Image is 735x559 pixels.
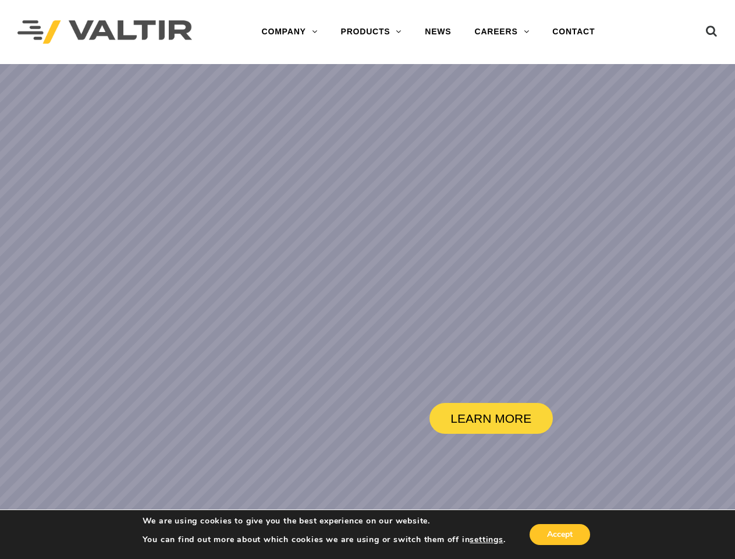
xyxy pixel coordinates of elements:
[541,20,606,44] a: CONTACT
[429,403,553,434] a: LEARN MORE
[143,516,506,526] p: We are using cookies to give you the best experience on our website.
[329,20,414,44] a: PRODUCTS
[463,20,541,44] a: CAREERS
[530,524,590,545] button: Accept
[413,20,463,44] a: NEWS
[143,535,506,545] p: You can find out more about which cookies we are using or switch them off in .
[17,20,192,44] img: Valtir
[470,535,503,545] button: settings
[250,20,329,44] a: COMPANY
